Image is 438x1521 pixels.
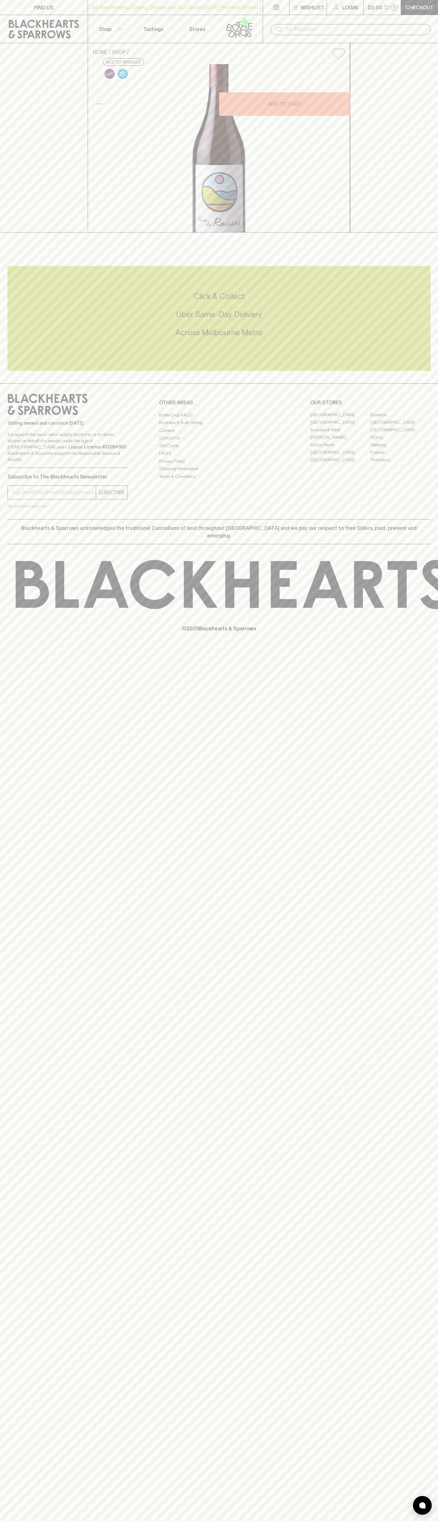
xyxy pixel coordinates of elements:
[393,6,395,9] p: 0
[159,434,279,442] a: Contact Us
[99,25,111,33] p: Shop
[268,100,301,108] p: ADD TO CART
[88,64,350,232] img: 41196.png
[8,266,430,371] div: Call to action block
[310,399,430,406] p: OUR STORES
[370,434,430,441] a: Fitzroy
[342,4,358,11] p: Login
[96,486,127,499] button: SUBSCRIBE
[34,4,54,11] p: FIND US
[13,487,96,497] input: e.g. jane@blackheartsandsparrows.com.au
[370,411,430,419] a: Braddon
[310,441,370,449] a: Fitzroy North
[301,4,324,11] p: Wishlist
[286,24,425,34] input: Try "Pinot noir"
[370,441,430,449] a: Geelong
[143,25,163,33] p: Tastings
[189,25,205,33] p: Stores
[310,419,370,426] a: [GEOGRAPHIC_DATA]
[116,67,129,80] a: Wonderful as is, but a slight chill will enhance the aromatics and give it a beautiful crunch.
[118,69,128,79] img: Chilled Red
[159,411,279,419] a: Bottle Drop FAQ's
[405,4,434,11] p: Checkout
[159,457,279,465] a: Privacy Policy
[8,473,128,480] p: Subscribe to The Blackhearts Newsletter
[159,399,279,406] p: OTHER AREAS
[159,427,279,434] a: Careers
[103,58,144,66] button: Add to wishlist
[159,473,279,480] a: Terms & Conditions
[8,420,128,426] p: Sibling owned and run since [DATE]
[370,456,430,464] a: Thornbury
[370,449,430,456] a: Prahran
[310,411,370,419] a: [GEOGRAPHIC_DATA]
[8,291,430,301] h5: Click & Collect
[88,15,132,43] button: Shop
[159,419,279,427] a: Business & Bulk Gifting
[112,49,126,55] a: SHOP
[159,450,279,457] a: FAQ's
[310,456,370,464] a: [GEOGRAPHIC_DATA]
[8,309,430,320] h5: Uber Same-Day Delivery
[8,503,128,509] p: We will never spam you
[219,92,350,116] button: ADD TO CART
[93,49,107,55] a: HOME
[419,1502,425,1508] img: bubble-icon
[8,327,430,338] h5: Across Melbourne Metro
[99,489,125,496] p: SUBSCRIBE
[330,46,347,62] button: Add to wishlist
[370,426,430,434] a: [GEOGRAPHIC_DATA]
[310,449,370,456] a: [GEOGRAPHIC_DATA]
[12,524,426,539] p: Blackhearts & Sparrows acknowledges the traditional Custodians of land throughout [GEOGRAPHIC_DAT...
[310,426,370,434] a: Brunswick West
[131,15,175,43] a: Tastings
[103,67,116,80] a: Some may call it natural, others minimum intervention, either way, it’s hands off & maybe even a ...
[105,69,115,79] img: Lo-Fi
[368,4,383,11] p: $0.00
[370,419,430,426] a: [GEOGRAPHIC_DATA]
[8,431,128,463] p: It is against the law to sell or supply alcohol to, or to obtain alcohol on behalf of a person un...
[175,15,219,43] a: Stores
[69,444,126,449] strong: Liquor License #32064953
[159,442,279,449] a: Gift Cards
[159,465,279,473] a: Shipping Information
[310,434,370,441] a: [PERSON_NAME]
